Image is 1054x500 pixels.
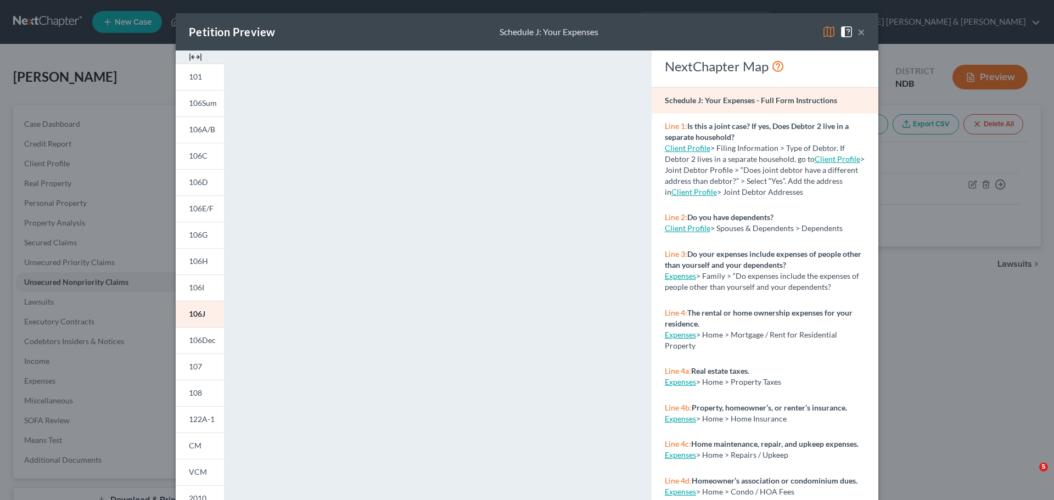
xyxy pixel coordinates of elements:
[665,249,861,269] strong: Do your expenses include expenses of people other than yourself and your dependents?
[176,64,224,90] a: 101
[176,116,224,143] a: 106A/B
[665,121,687,131] span: Line 1:
[692,403,847,412] strong: Property, homeowner’s, or renter’s insurance.
[500,26,598,38] div: Schedule J: Your Expenses
[840,25,853,38] img: help-close-5ba153eb36485ed6c1ea00a893f15db1cb9b99d6cae46e1a8edb6c62d00a1a76.svg
[687,212,773,222] strong: Do you have dependents?
[696,414,787,423] span: > Home > Home Insurance
[189,414,215,424] span: 122A-1
[692,476,857,485] strong: Homeowner’s association or condominium dues.
[189,283,204,292] span: 106I
[189,204,214,213] span: 106E/F
[176,432,224,459] a: CM
[189,230,208,239] span: 106G
[822,25,836,38] img: map-eea8200ae884c6f1103ae1953ef3d486a96c86aabb227e865a55264e3737af1f.svg
[1017,463,1043,489] iframe: Intercom live chat
[665,476,692,485] span: Line 4d:
[189,151,208,160] span: 106C
[176,90,224,116] a: 106Sum
[176,353,224,380] a: 107
[176,222,224,248] a: 106G
[176,195,224,222] a: 106E/F
[665,487,696,496] a: Expenses
[665,212,687,222] span: Line 2:
[176,143,224,169] a: 106C
[189,362,202,371] span: 107
[671,187,803,196] span: > Joint Debtor Addresses
[815,154,860,164] a: Client Profile
[176,406,224,432] a: 122A-1
[176,169,224,195] a: 106D
[189,177,208,187] span: 106D
[189,50,202,64] img: expand-e0f6d898513216a626fdd78e52531dac95497ffd26381d4c15ee2fc46db09dca.svg
[691,366,749,375] strong: Real estate taxes.
[189,72,202,81] span: 101
[665,308,687,317] span: Line 4:
[176,327,224,353] a: 106Dec
[189,335,216,345] span: 106Dec
[665,308,853,328] strong: The rental or home ownership expenses for your residence.
[665,95,837,105] strong: Schedule J: Your Expenses - Full Form Instructions
[189,256,208,266] span: 106H
[189,441,201,450] span: CM
[1039,463,1048,471] span: 5
[189,388,202,397] span: 108
[176,248,224,274] a: 106H
[696,377,781,386] span: > Home > Property Taxes
[665,143,710,153] a: Client Profile
[189,125,215,134] span: 106A/B
[176,380,224,406] a: 108
[665,366,691,375] span: Line 4a:
[665,154,865,196] span: > Joint Debtor Profile > “Does joint debtor have a different address than debtor?” > Select “Yes”...
[665,121,849,142] strong: Is this a joint case? If yes, Does Debtor 2 live in a separate household?
[857,25,865,38] button: ×
[665,271,696,280] a: Expenses
[691,439,859,448] strong: Home maintenance, repair, and upkeep expenses.
[696,487,794,496] span: > Home > Condo / HOA Fees
[665,223,710,233] a: Client Profile
[665,330,837,350] span: > Home > Mortgage / Rent for Residential Property
[671,187,717,196] a: Client Profile
[665,403,692,412] span: Line 4b:
[665,330,696,339] a: Expenses
[189,98,217,108] span: 106Sum
[189,467,207,476] span: VCM
[665,249,687,259] span: Line 3:
[176,274,224,301] a: 106I
[189,24,275,40] div: Petition Preview
[710,223,843,233] span: > Spouses & Dependents > Dependents
[665,58,865,75] div: NextChapter Map
[665,377,696,386] a: Expenses
[665,439,691,448] span: Line 4c:
[665,143,845,164] span: > Filing Information > Type of Debtor. If Debtor 2 lives in a separate household, go to
[189,309,205,318] span: 106J
[176,301,224,327] a: 106J
[665,414,696,423] a: Expenses
[176,459,224,485] a: VCM
[665,271,859,291] span: > Family > “Do expenses include the expenses of people other than yourself and your dependents?
[696,450,788,459] span: > Home > Repairs / Upkeep
[665,450,696,459] a: Expenses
